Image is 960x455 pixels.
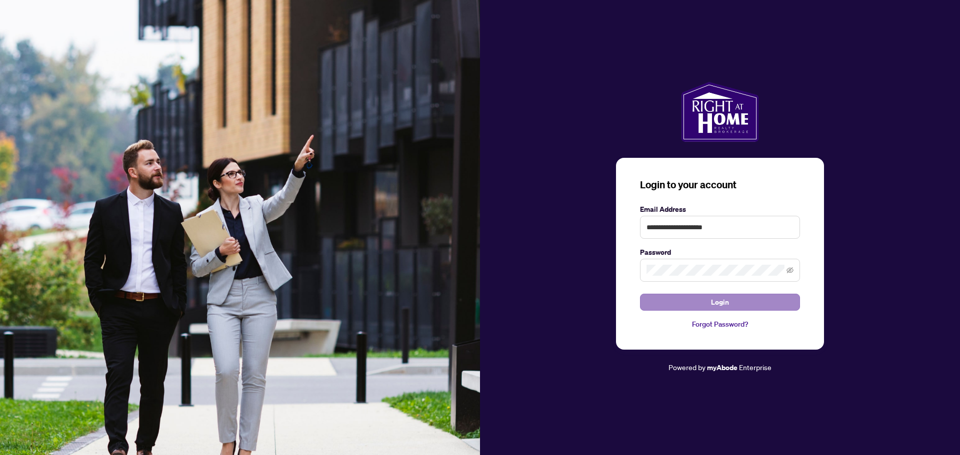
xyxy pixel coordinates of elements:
[640,294,800,311] button: Login
[711,294,729,310] span: Login
[640,247,800,258] label: Password
[640,204,800,215] label: Email Address
[707,362,737,373] a: myAbode
[640,319,800,330] a: Forgot Password?
[640,178,800,192] h3: Login to your account
[681,82,758,142] img: ma-logo
[786,267,793,274] span: eye-invisible
[739,363,771,372] span: Enterprise
[668,363,705,372] span: Powered by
